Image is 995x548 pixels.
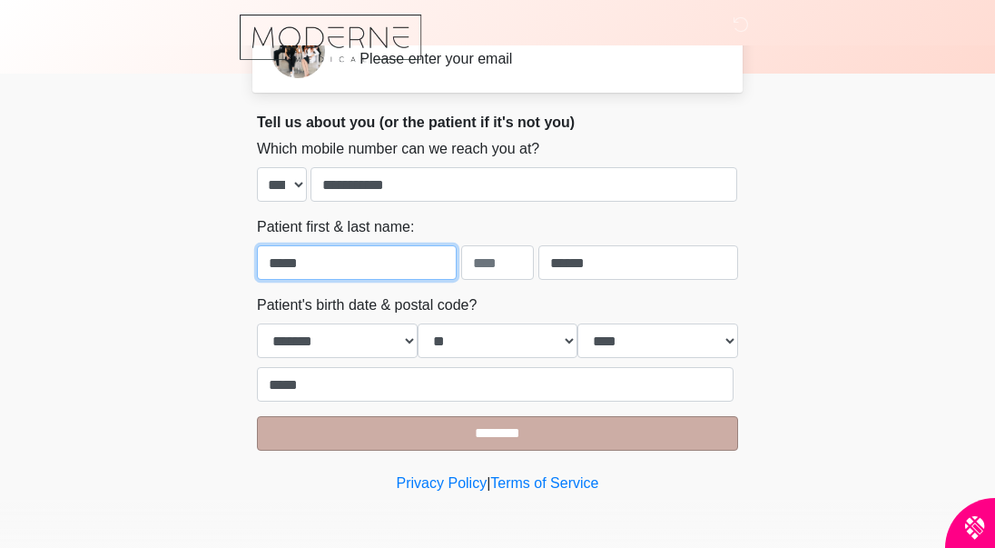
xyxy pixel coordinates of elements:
[490,475,598,491] a: Terms of Service
[257,294,477,316] label: Patient's birth date & postal code?
[487,475,490,491] a: |
[257,216,414,238] label: Patient first & last name:
[257,114,738,131] h2: Tell us about you (or the patient if it's not you)
[239,14,423,64] img: Moderne Medical Aesthetics Logo
[397,475,488,491] a: Privacy Policy
[257,138,539,160] label: Which mobile number can we reach you at?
